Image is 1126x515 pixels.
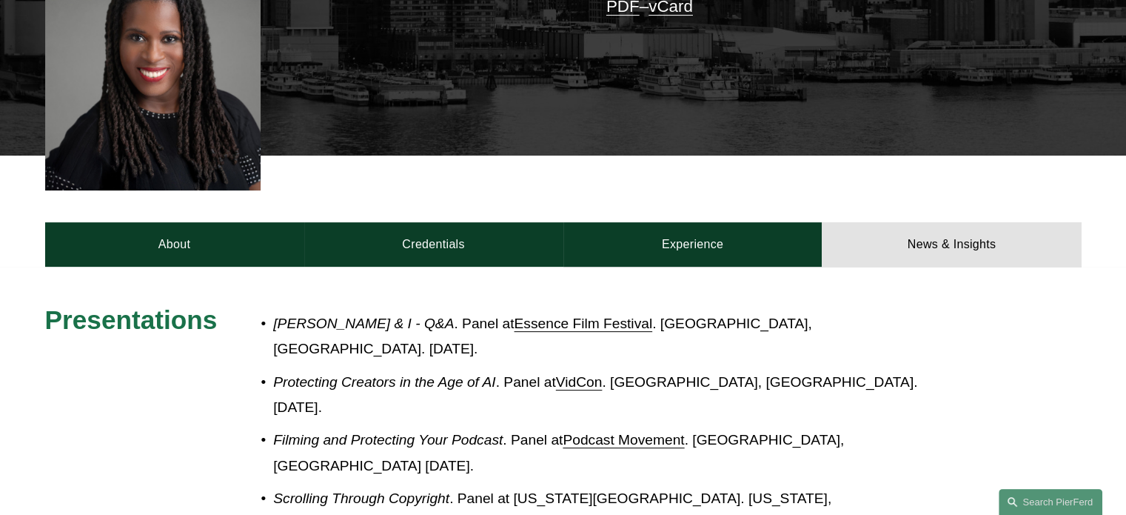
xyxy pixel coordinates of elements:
em: [PERSON_NAME] & I - Q&A [273,316,454,331]
a: Search this site [999,489,1102,515]
a: About [45,222,304,267]
a: Experience [563,222,822,267]
a: Essence Film Festival [514,316,652,331]
p: . Panel at . [GEOGRAPHIC_DATA], [GEOGRAPHIC_DATA] [DATE]. [273,428,951,479]
em: Protecting Creators in the Age of AI [273,374,495,390]
p: . Panel at . [GEOGRAPHIC_DATA], [GEOGRAPHIC_DATA]. [DATE]. [273,370,951,421]
a: Podcast Movement [563,432,684,448]
em: Scrolling Through Copyright [273,491,449,506]
a: Credentials [304,222,563,267]
a: News & Insights [822,222,1081,267]
span: Presentations [45,305,218,334]
a: VidCon [556,374,603,390]
p: . Panel at . [GEOGRAPHIC_DATA], [GEOGRAPHIC_DATA]. [DATE]. [273,311,951,362]
em: Filming and Protecting Your Podcast [273,432,503,448]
